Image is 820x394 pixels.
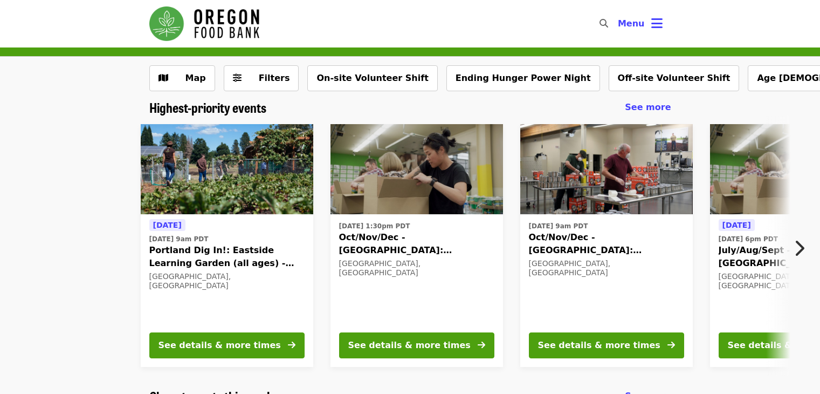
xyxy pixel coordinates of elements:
a: See details for "Portland Dig In!: Eastside Learning Garden (all ages) - Aug/Sept/Oct" [141,124,313,367]
time: [DATE] 9am PDT [529,221,588,231]
button: Off-site Volunteer Shift [609,65,740,91]
img: Oregon Food Bank - Home [149,6,259,41]
div: See details & more times [538,339,660,352]
button: On-site Volunteer Shift [307,65,437,91]
div: Highest-priority events [141,100,680,116]
img: Oct/Nov/Dec - Portland: Repack/Sort (age 16+) organized by Oregon Food Bank [520,124,693,215]
span: Portland Dig In!: Eastside Learning Garden (all ages) - Aug/Sept/Oct [149,244,305,270]
time: [DATE] 6pm PDT [719,234,778,244]
button: Show map view [149,65,215,91]
button: See details & more times [529,332,684,358]
i: search icon [600,18,608,29]
button: See details & more times [339,332,494,358]
a: Highest-priority events [149,100,266,116]
button: Next item [784,233,820,263]
button: See details & more times [149,332,305,358]
span: See more [625,102,671,112]
i: sliders-h icon [233,73,242,83]
time: [DATE] 9am PDT [149,234,209,244]
img: Portland Dig In!: Eastside Learning Garden (all ages) - Aug/Sept/Oct organized by Oregon Food Bank [141,124,313,215]
span: Highest-priority events [149,98,266,117]
span: [DATE] [722,221,751,229]
div: See details & more times [159,339,281,352]
div: [GEOGRAPHIC_DATA], [GEOGRAPHIC_DATA] [339,259,494,277]
img: Oct/Nov/Dec - Portland: Repack/Sort (age 8+) organized by Oregon Food Bank [330,124,503,215]
span: Oct/Nov/Dec - [GEOGRAPHIC_DATA]: Repack/Sort (age [DEMOGRAPHIC_DATA]+) [339,231,494,257]
time: [DATE] 1:30pm PDT [339,221,410,231]
div: [GEOGRAPHIC_DATA], [GEOGRAPHIC_DATA] [529,259,684,277]
div: [GEOGRAPHIC_DATA], [GEOGRAPHIC_DATA] [149,272,305,290]
button: Ending Hunger Power Night [446,65,600,91]
span: [DATE] [153,221,182,229]
span: Filters [259,73,290,83]
a: See details for "Oct/Nov/Dec - Portland: Repack/Sort (age 8+)" [330,124,503,367]
span: Oct/Nov/Dec - [GEOGRAPHIC_DATA]: Repack/Sort (age [DEMOGRAPHIC_DATA]+) [529,231,684,257]
span: Map [185,73,206,83]
button: Toggle account menu [609,11,671,37]
div: See details & more times [348,339,471,352]
button: Filters (0 selected) [224,65,299,91]
i: bars icon [651,16,663,31]
input: Search [615,11,623,37]
i: arrow-right icon [667,340,675,350]
i: map icon [159,73,168,83]
a: See details for "Oct/Nov/Dec - Portland: Repack/Sort (age 16+)" [520,124,693,367]
a: See more [625,101,671,114]
i: chevron-right icon [794,238,804,259]
i: arrow-right icon [478,340,485,350]
i: arrow-right icon [288,340,295,350]
span: Menu [618,18,645,29]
